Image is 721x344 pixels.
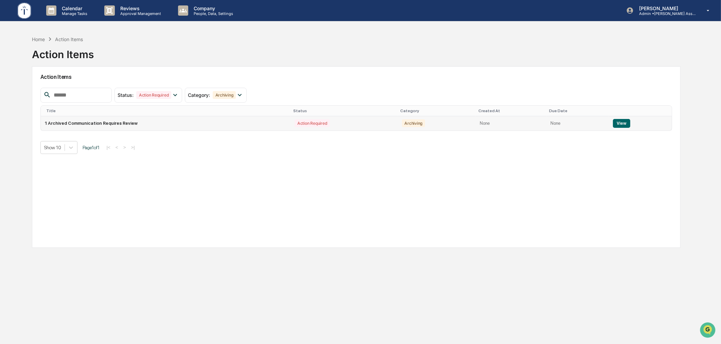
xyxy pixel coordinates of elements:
button: See all [105,74,124,82]
div: 🖐️ [7,121,12,127]
a: View [613,121,630,126]
p: [PERSON_NAME] [634,5,697,11]
img: 1746055101610-c473b297-6a78-478c-a979-82029cc54cd1 [7,52,19,64]
div: Category [401,108,473,113]
td: None [476,116,546,131]
img: Cameron Burns [7,86,18,97]
td: None [546,116,609,131]
button: < [113,144,120,150]
div: Action Items [55,36,83,42]
button: |< [105,144,112,150]
div: Start new chat [23,52,111,59]
div: Past conversations [7,75,46,81]
p: Manage Tasks [56,11,91,16]
img: logo [16,1,33,20]
p: Reviews [115,5,164,11]
a: 🔎Data Lookup [4,131,46,143]
button: View [613,119,630,128]
div: Due Date [549,108,606,113]
div: 🗄️ [49,121,55,127]
div: We're available if you need us! [23,59,86,64]
img: 1746055101610-c473b297-6a78-478c-a979-82029cc54cd1 [14,93,19,98]
div: Action Required [136,91,171,99]
span: Page 1 of 1 [83,145,100,150]
span: Attestations [56,121,84,127]
div: Archiving [402,119,425,127]
div: 🔎 [7,134,12,140]
span: Pylon [68,150,82,155]
div: Created At [478,108,544,113]
a: Powered byPylon [48,150,82,155]
div: Title [46,108,288,113]
button: >| [129,144,137,150]
a: 🖐️Preclearance [4,118,47,130]
iframe: Open customer support [699,322,718,340]
span: [DATE] [60,92,74,98]
span: Preclearance [14,121,44,127]
button: > [121,144,128,150]
p: People, Data, Settings [188,11,236,16]
h2: Action Items [40,74,672,80]
p: Calendar [56,5,91,11]
span: Data Lookup [14,134,43,140]
button: Start new chat [116,54,124,62]
span: Status : [118,92,134,98]
span: Category : [188,92,210,98]
span: • [56,92,59,98]
div: Action Required [295,119,330,127]
td: 1 Archived Communication Requires Review [41,116,291,131]
div: Home [32,36,45,42]
div: Archiving [213,91,236,99]
div: Status [293,108,395,113]
a: 🗄️Attestations [47,118,87,130]
div: Action Items [32,43,94,61]
p: Approval Management [115,11,164,16]
p: How can we help? [7,14,124,25]
p: Admin • [PERSON_NAME] Asset Management LLC [634,11,697,16]
p: Company [188,5,236,11]
span: [PERSON_NAME] [21,92,55,98]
